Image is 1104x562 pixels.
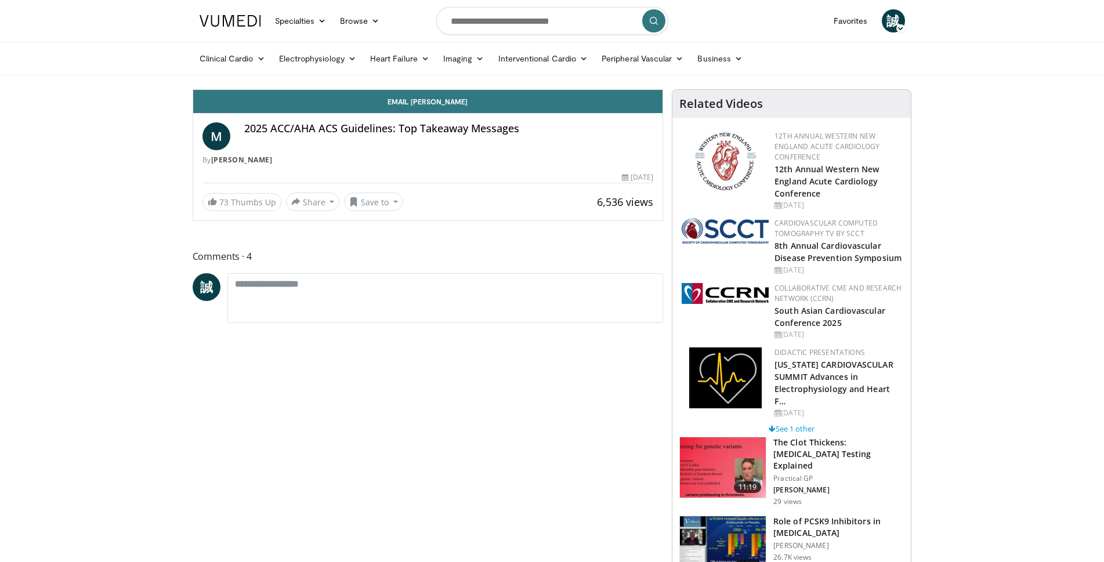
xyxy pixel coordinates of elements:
[734,481,762,493] span: 11:19
[774,131,879,162] a: 12th Annual Western New England Acute Cardiology Conference
[597,195,653,209] span: 6,536 views
[774,240,902,263] a: 8th Annual Cardiovascular Disease Prevention Symposium
[773,437,904,472] h3: The Clot Thickens: [MEDICAL_DATA] Testing Explained
[363,47,436,70] a: Heart Failure
[333,9,386,32] a: Browse
[622,172,653,183] div: [DATE]
[682,283,769,304] img: a04ee3ba-8487-4636-b0fb-5e8d268f3737.png.150x105_q85_autocrop_double_scale_upscale_version-0.2.png
[773,485,904,495] p: [PERSON_NAME]
[680,437,766,498] img: 7b0db7e1-b310-4414-a1d3-dac447dbe739.150x105_q85_crop-smart_upscale.jpg
[679,437,904,506] a: 11:19 The Clot Thickens: [MEDICAL_DATA] Testing Explained Practical GP [PERSON_NAME] 29 views
[244,122,654,135] h4: 2025 ACC/AHA ACS Guidelines: Top Takeaway Messages
[693,131,758,192] img: 0954f259-7907-4053-a817-32a96463ecc8.png.150x105_q85_autocrop_double_scale_upscale_version-0.2.png
[211,155,273,165] a: [PERSON_NAME]
[268,9,334,32] a: Specialties
[202,193,281,211] a: 73 Thumbs Up
[774,408,902,418] div: [DATE]
[679,97,763,111] h4: Related Videos
[690,47,750,70] a: Business
[689,347,762,408] img: 1860aa7a-ba06-47e3-81a4-3dc728c2b4cf.png.150x105_q85_autocrop_double_scale_upscale_version-0.2.png
[272,47,363,70] a: Electrophysiology
[436,47,491,70] a: Imaging
[193,47,272,70] a: Clinical Cardio
[774,164,879,199] a: 12th Annual Western New England Acute Cardiology Conference
[774,347,902,358] div: Didactic Presentations
[202,155,654,165] div: By
[827,9,875,32] a: Favorites
[682,218,769,244] img: 51a70120-4f25-49cc-93a4-67582377e75f.png.150x105_q85_autocrop_double_scale_upscale_version-0.2.png
[773,474,904,483] p: Practical GP
[774,305,885,328] a: South Asian Cardiovascular Conference 2025
[773,516,904,539] h3: Role of PCSK9 Inhibitors in [MEDICAL_DATA]
[774,359,893,407] a: [US_STATE] CARDIOVASCULAR SUMMIT Advances in Electrophysiology and Heart F…
[774,265,902,275] div: [DATE]
[774,283,902,303] a: Collaborative CME and Research Network (CCRN)
[193,273,220,301] a: 誠
[286,193,340,211] button: Share
[219,197,229,208] span: 73
[882,9,905,32] a: 誠
[773,553,812,562] p: 26.7K views
[774,218,878,238] a: Cardiovascular Computed Tomography TV by SCCT
[774,200,902,211] div: [DATE]
[773,541,904,550] p: [PERSON_NAME]
[193,90,663,113] a: Email [PERSON_NAME]
[769,423,815,434] a: See 1 other
[595,47,690,70] a: Peripheral Vascular
[491,47,595,70] a: Interventional Cardio
[193,249,664,264] span: Comments 4
[773,497,802,506] p: 29 views
[344,193,403,211] button: Save to
[200,15,261,27] img: VuMedi Logo
[436,7,668,35] input: Search topics, interventions
[202,122,230,150] a: M
[774,329,902,340] div: [DATE]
